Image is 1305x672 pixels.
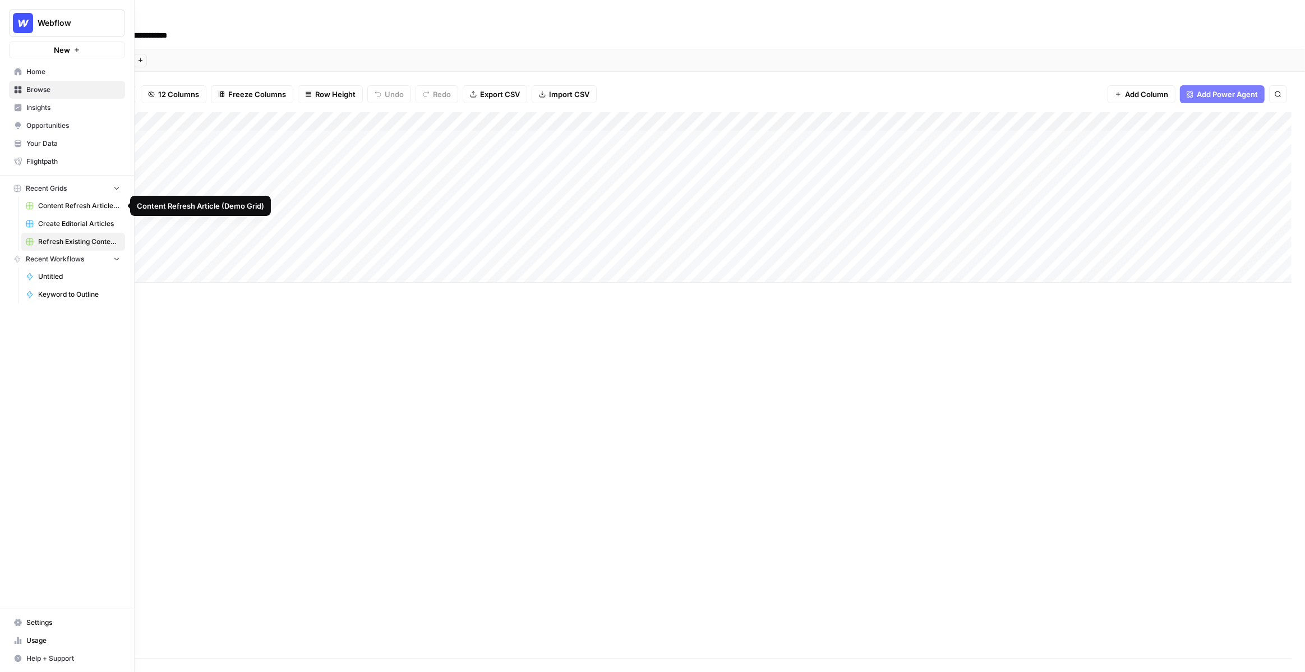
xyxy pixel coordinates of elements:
a: Opportunities [9,117,125,135]
button: 12 Columns [141,85,206,103]
span: Redo [433,89,451,100]
span: Home [26,67,120,77]
span: Usage [26,636,120,646]
a: Your Data [9,135,125,153]
a: Settings [9,614,125,632]
span: Recent Grids [26,183,67,194]
a: Keyword to Outline [21,286,125,303]
span: Export CSV [480,89,520,100]
span: Insights [26,103,120,113]
button: Recent Grids [9,180,125,197]
a: Browse [9,81,125,99]
span: Row Height [315,89,356,100]
span: Opportunities [26,121,120,131]
button: Undo [367,85,411,103]
button: Row Height [298,85,363,103]
span: Create Editorial Articles [38,219,120,229]
button: New [9,42,125,58]
span: Keyword to Outline [38,289,120,300]
span: Browse [26,85,120,95]
span: Add Power Agent [1197,89,1258,100]
span: Freeze Columns [228,89,286,100]
a: Home [9,63,125,81]
a: Content Refresh Article (Demo Grid) [21,197,125,215]
span: Refresh Existing Content (6) [38,237,120,247]
button: Add Power Agent [1180,85,1265,103]
a: Insights [9,99,125,117]
span: Recent Workflows [26,254,84,264]
button: Help + Support [9,650,125,668]
a: Flightpath [9,153,125,171]
button: Redo [416,85,458,103]
span: Import CSV [549,89,589,100]
span: Flightpath [26,157,120,167]
span: Undo [385,89,404,100]
span: Add Column [1125,89,1168,100]
span: New [54,44,70,56]
button: Export CSV [463,85,527,103]
button: Add Column [1108,85,1175,103]
span: Untitled [38,271,120,282]
img: Webflow Logo [13,13,33,33]
span: Webflow [38,17,105,29]
button: Recent Workflows [9,251,125,268]
span: Content Refresh Article (Demo Grid) [38,201,120,211]
button: Import CSV [532,85,597,103]
span: 12 Columns [158,89,199,100]
span: Help + Support [26,653,120,664]
a: Create Editorial Articles [21,215,125,233]
button: Freeze Columns [211,85,293,103]
button: Workspace: Webflow [9,9,125,37]
a: Untitled [21,268,125,286]
a: Usage [9,632,125,650]
span: Your Data [26,139,120,149]
span: Settings [26,618,120,628]
a: Refresh Existing Content (6) [21,233,125,251]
